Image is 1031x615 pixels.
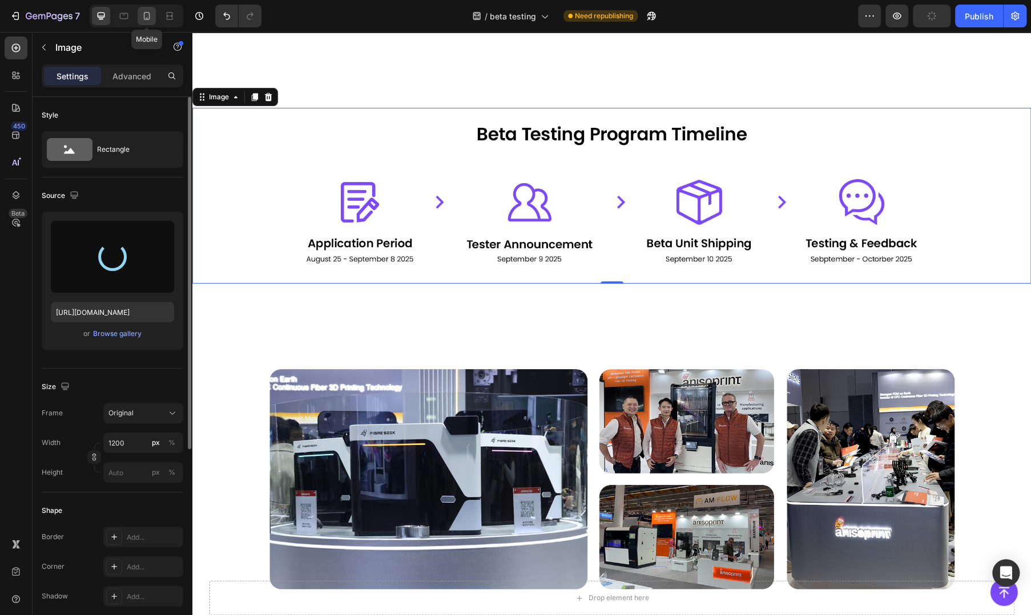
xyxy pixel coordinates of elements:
[103,403,183,423] button: Original
[75,9,80,23] p: 7
[575,11,633,21] span: Need republishing
[149,436,163,450] button: %
[11,122,27,131] div: 450
[57,70,88,82] p: Settings
[42,110,58,120] div: Style
[192,32,1031,615] iframe: Design area
[42,188,81,204] div: Source
[165,436,179,450] button: px
[55,41,152,54] p: Image
[165,466,179,479] button: px
[93,329,142,339] div: Browse gallery
[152,467,160,478] div: px
[42,532,64,542] div: Border
[103,432,183,453] input: px%
[42,505,62,516] div: Shape
[168,467,175,478] div: %
[108,408,134,418] span: Original
[42,379,72,395] div: Size
[103,462,183,483] input: px%
[42,591,68,601] div: Shadow
[51,302,174,322] input: https://example.com/image.jpg
[42,438,61,448] label: Width
[992,559,1020,586] div: Open Intercom Messenger
[965,10,993,22] div: Publish
[5,5,85,27] button: 7
[42,467,63,478] label: Height
[955,5,1003,27] button: Publish
[215,5,261,27] div: Undo/Redo
[149,466,163,479] button: %
[127,592,180,602] div: Add...
[83,327,90,341] span: or
[9,209,27,218] div: Beta
[112,70,151,82] p: Advanced
[42,561,65,572] div: Corner
[127,562,180,572] div: Add...
[168,438,175,448] div: %
[92,328,142,339] button: Browse gallery
[127,532,180,543] div: Add...
[490,10,536,22] span: beta testing
[485,10,488,22] span: /
[152,438,160,448] div: px
[42,408,63,418] label: Frame
[97,136,167,163] div: Rectangle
